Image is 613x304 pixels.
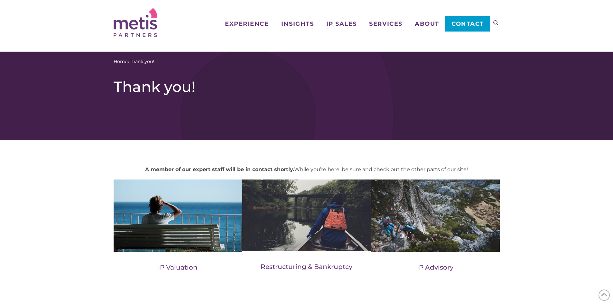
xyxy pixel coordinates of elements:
h1: Thank you! [114,78,500,96]
span: Experience [225,21,269,27]
span: Thank you! [130,58,154,65]
span: » [114,58,154,65]
a: Home [114,58,127,65]
a: IP Advisory [417,263,453,271]
a: Contact [445,16,490,32]
span: IP Sales [326,21,357,27]
p: While you’re here, be sure and check out the other parts of our site! [114,166,500,173]
strong: A member of our expert staff will be in contact shortly. [145,166,294,172]
img: Metis Partners [114,8,157,37]
span: About [415,21,439,27]
span: Contact [451,21,484,27]
a: Restructuring & Bankruptcy [261,263,352,271]
a: IP Valuation [158,263,198,271]
span: Back to Top [599,290,610,301]
span: Services [369,21,402,27]
span: Insights [281,21,314,27]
